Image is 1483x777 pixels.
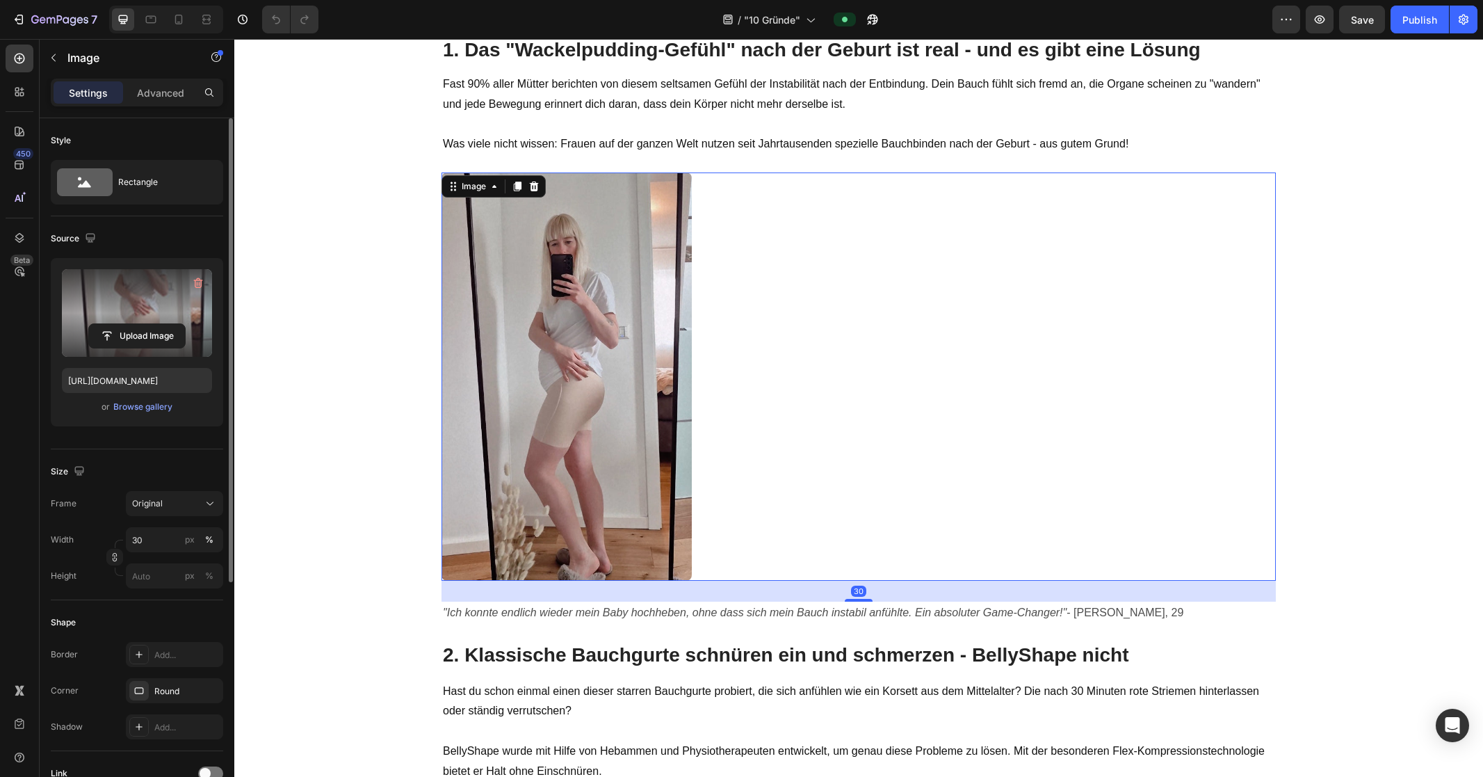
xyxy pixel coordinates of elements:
[132,497,163,510] span: Original
[6,6,104,33] button: 7
[1391,6,1449,33] button: Publish
[744,13,800,27] span: "10 Gründe"
[113,401,172,413] div: Browse gallery
[225,141,254,154] div: Image
[51,230,99,248] div: Source
[234,39,1483,777] iframe: Design area
[154,649,220,662] div: Add...
[51,570,76,582] label: Height
[91,11,97,28] p: 7
[126,491,223,516] button: Original
[1339,6,1385,33] button: Save
[262,6,318,33] div: Undo/Redo
[51,463,88,481] div: Size
[209,564,1040,584] p: - [PERSON_NAME], 29
[154,721,220,734] div: Add...
[181,568,198,584] button: %
[201,568,218,584] button: px
[126,527,223,552] input: px%
[207,602,1042,630] h2: 2. Klassische Bauchgurte schnüren ein und schmerzen - BellyShape nicht
[207,134,457,542] img: Alt Image
[51,534,74,546] label: Width
[154,685,220,698] div: Round
[51,134,71,147] div: Style
[201,531,218,548] button: px
[1402,13,1437,27] div: Publish
[10,255,33,266] div: Beta
[617,547,632,558] div: 30
[102,399,110,415] span: or
[51,616,76,629] div: Shape
[51,721,83,733] div: Shadow
[88,323,186,349] button: Upload Image
[209,95,1040,115] p: Was viele nicht wissen: Frauen auf der ganzen Welt nutzen seit Jahrtausenden spezielle Bauchbinde...
[62,368,212,393] input: https://example.com/image.jpg
[51,684,79,697] div: Corner
[13,148,33,159] div: 450
[181,531,198,548] button: %
[1436,709,1469,742] div: Open Intercom Messenger
[1351,14,1374,26] span: Save
[118,166,203,198] div: Rectangle
[51,497,76,510] label: Frame
[67,49,186,66] p: Image
[209,643,1040,683] p: Hast du schon einmal einen dieser starren Bauchgurte probiert, die sich anfühlen wie ein Korsett ...
[209,568,832,579] i: "Ich konnte endlich wieder mein Baby hochheben, ohne dass sich mein Bauch instabil anfühlte. Ein ...
[185,534,195,546] div: px
[209,703,1040,743] p: BellyShape wurde mit Hilfe von Hebammen und Physiotherapeuten entwickelt, um genau diese Probleme...
[126,563,223,588] input: px%
[113,400,173,414] button: Browse gallery
[209,35,1040,76] p: Fast 90% aller Mütter berichten von diesem seltsamen Gefühl der Instabilität nach der Entbindung....
[51,648,78,661] div: Border
[69,86,108,100] p: Settings
[137,86,184,100] p: Advanced
[185,570,195,582] div: px
[205,570,213,582] div: %
[205,534,213,546] div: %
[738,13,741,27] span: /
